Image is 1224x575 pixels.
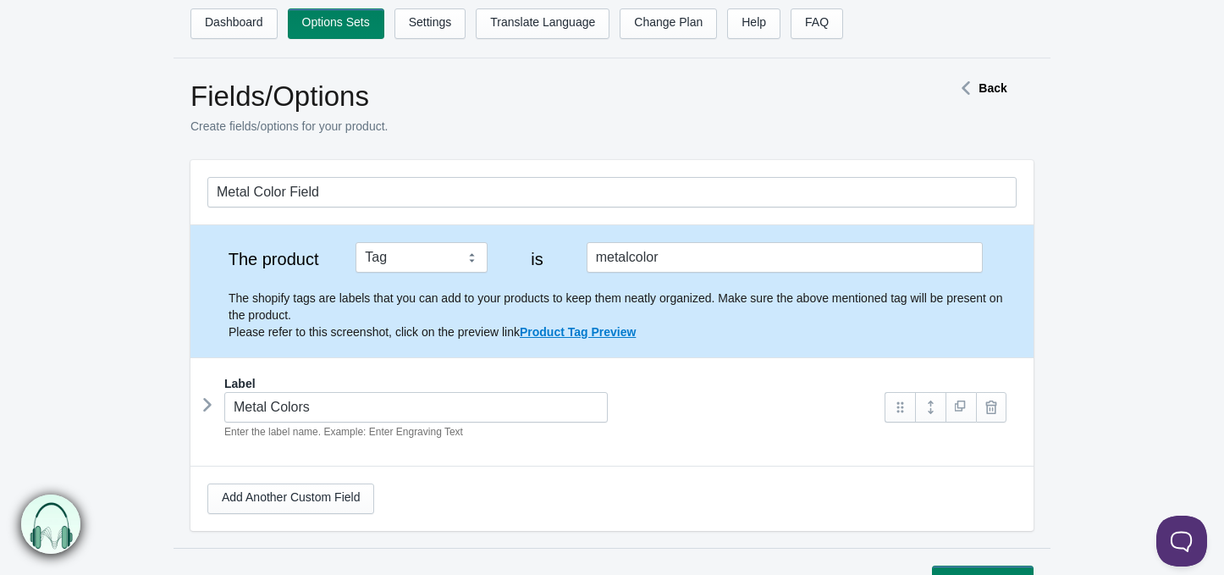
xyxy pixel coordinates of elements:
[190,80,893,113] h1: Fields/Options
[190,118,893,135] p: Create fields/options for your product.
[791,8,843,39] a: FAQ
[394,8,466,39] a: Settings
[727,8,780,39] a: Help
[21,495,80,554] img: bxm.png
[207,251,339,268] label: The product
[224,426,463,438] em: Enter the label name. Example: Enter Engraving Text
[207,484,374,514] a: Add Another Custom Field
[476,8,609,39] a: Translate Language
[1156,516,1207,567] iframe: Toggle Customer Support
[229,290,1017,340] p: The shopify tags are labels that you can add to your products to keep them neatly organized. Make...
[190,8,278,39] a: Dashboard
[979,81,1006,95] strong: Back
[620,8,717,39] a: Change Plan
[504,251,571,268] label: is
[288,8,384,39] a: Options Sets
[224,375,256,392] label: Label
[953,81,1006,95] a: Back
[207,177,1017,207] input: General Options Set
[520,325,636,339] a: Product Tag Preview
